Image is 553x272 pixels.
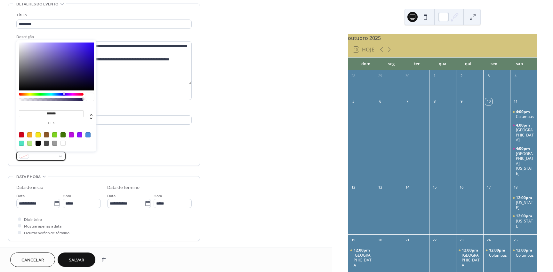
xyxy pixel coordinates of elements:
[27,141,32,146] div: #B8E986
[455,58,481,70] div: qui
[512,184,519,191] div: 18
[36,141,41,146] div: #000000
[24,216,42,223] span: Dia inteiro
[512,237,519,244] div: 25
[516,219,535,229] div: [US_STATE]
[404,184,411,191] div: 14
[485,73,492,80] div: 3
[107,193,116,199] span: Data
[516,128,535,143] div: [GEOGRAPHIC_DATA]
[516,114,534,119] div: Columbus
[516,248,533,253] span: 12:00pm
[485,184,492,191] div: 17
[85,132,91,137] div: #4A90E2
[353,58,379,70] div: dom
[377,98,384,105] div: 6
[377,184,384,191] div: 13
[44,132,49,137] div: #8B572A
[456,248,483,268] div: Miami
[16,108,190,114] div: Local
[516,195,533,200] span: 12:00pm
[69,257,84,264] span: Salvar
[60,132,66,137] div: #417505
[154,193,162,199] span: Hora
[431,184,438,191] div: 15
[16,174,41,180] span: Data e hora
[19,121,84,125] label: hex
[19,132,24,137] div: #D0021B
[516,109,531,114] span: 4:00pm
[107,184,140,191] div: Data de término
[516,123,531,128] span: 4:00pm
[377,237,384,244] div: 20
[516,214,533,219] span: 12:00pm
[69,132,74,137] div: #BD10E0
[21,257,44,264] span: Cancelar
[60,141,66,146] div: #FFFFFF
[516,146,531,151] span: 4:00pm
[512,98,519,105] div: 11
[431,237,438,244] div: 22
[510,146,537,176] div: South Florida
[350,98,357,105] div: 5
[516,151,535,176] div: [GEOGRAPHIC_DATA][US_STATE]
[36,132,41,137] div: #F8E71C
[483,248,510,258] div: Columbus
[462,248,479,253] span: 12:00pm
[379,58,404,70] div: seg
[462,253,481,268] div: [GEOGRAPHIC_DATA]
[16,1,59,8] span: Detalhes do evento
[485,237,492,244] div: 24
[481,58,507,70] div: sex
[404,237,411,244] div: 21
[348,248,375,268] div: Dallas
[377,73,384,80] div: 29
[510,214,537,229] div: Michigan
[350,73,357,80] div: 28
[44,141,49,146] div: #4A4A4A
[350,237,357,244] div: 19
[510,248,537,258] div: Columbus
[354,248,371,253] span: 12:00pm
[404,98,411,105] div: 7
[16,193,25,199] span: Data
[430,58,455,70] div: qua
[510,123,537,143] div: Fort Lauderdale
[16,34,190,40] div: Descrição
[507,58,532,70] div: sab
[510,109,537,119] div: Columbus
[348,34,537,42] div: outubro 2025
[52,141,57,146] div: #9B9B9B
[16,12,190,19] div: Título
[458,98,465,105] div: 9
[24,230,69,237] span: Ocultar horário de término
[354,253,373,268] div: [GEOGRAPHIC_DATA]
[485,98,492,105] div: 10
[16,184,43,191] div: Data de início
[458,237,465,244] div: 23
[404,58,430,70] div: ter
[404,73,411,80] div: 30
[489,248,506,253] span: 12:00pm
[431,73,438,80] div: 1
[52,132,57,137] div: #7ED321
[10,253,55,267] button: Cancelar
[458,184,465,191] div: 16
[63,193,71,199] span: Hora
[489,253,507,258] div: Columbus
[516,200,535,210] div: [US_STATE]
[58,253,95,267] button: Salvar
[77,132,82,137] div: #9013FE
[458,73,465,80] div: 2
[431,98,438,105] div: 8
[516,253,534,258] div: Columbus
[27,132,32,137] div: #F5A623
[350,184,357,191] div: 12
[24,223,61,230] span: Mostrar apenas a data
[512,73,519,80] div: 4
[510,195,537,210] div: Connecticut
[19,141,24,146] div: #50E3C2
